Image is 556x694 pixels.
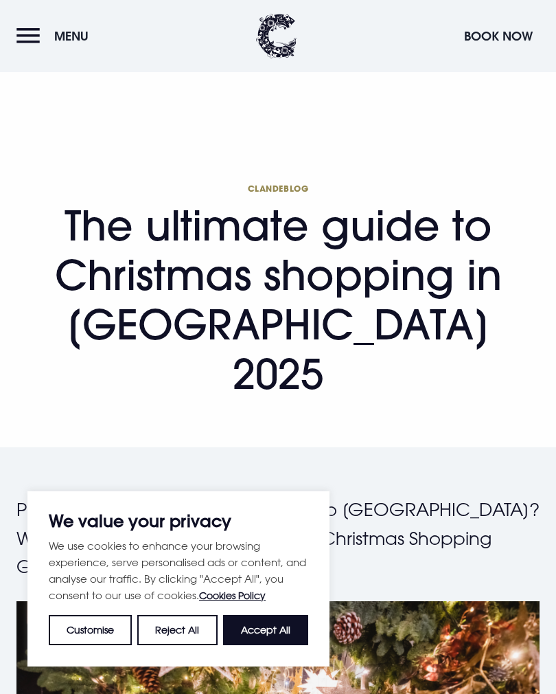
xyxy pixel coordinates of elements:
h1: The ultimate guide to Christmas shopping in [GEOGRAPHIC_DATA] 2025 [16,183,540,399]
button: Book Now [457,21,540,51]
p: We value your privacy [49,513,308,529]
img: Clandeboye Lodge [256,14,297,58]
button: Customise [49,615,132,645]
a: Cookies Policy [199,590,266,601]
button: Accept All [223,615,308,645]
span: Menu [54,28,89,44]
span: Clandeblog [16,183,540,194]
button: Menu [16,21,95,51]
button: Reject All [137,615,217,645]
p: We use cookies to enhance your browsing experience, serve personalised ads or content, and analys... [49,537,308,604]
div: We value your privacy [27,491,329,667]
p: Planning a Christmas shopping trip to [GEOGRAPHIC_DATA]? We've created the ultimate Belfast Chris... [16,495,540,581]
